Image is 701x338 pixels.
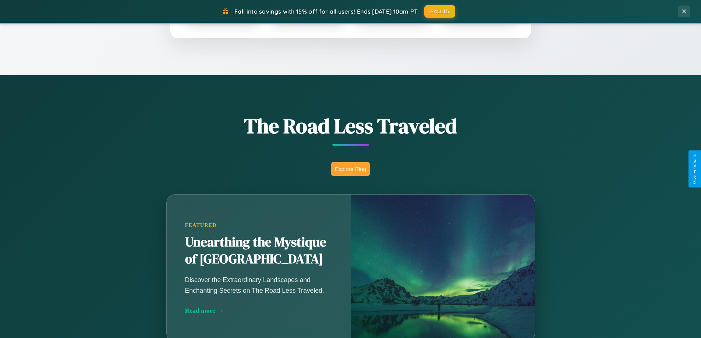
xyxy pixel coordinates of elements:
span: Fall into savings with 15% off for all users! Ends [DATE] 10am PT. [234,8,419,15]
h2: Unearthing the Mystique of [GEOGRAPHIC_DATA] [185,234,332,268]
h1: The Road Less Traveled [130,112,571,140]
button: FALL15 [424,5,455,18]
p: Discover the Extraordinary Landscapes and Enchanting Secrets on The Road Less Traveled. [185,275,332,295]
div: Read more → [185,307,332,314]
div: Featured [185,222,332,228]
div: Give Feedback [692,154,697,184]
button: Explore Blog [331,162,370,176]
